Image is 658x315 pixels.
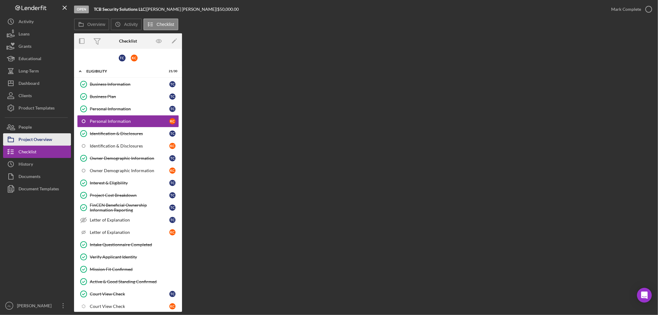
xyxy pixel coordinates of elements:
[77,288,179,300] a: Court View CheckTC
[3,158,71,170] button: History
[3,183,71,195] button: Document Templates
[74,6,89,13] div: Open
[90,180,169,185] div: Interest & Eligibility
[77,238,179,251] a: Intake Questionnaire Completed
[77,90,179,103] a: Business PlanTC
[3,52,71,65] button: Educational
[19,15,34,29] div: Activity
[169,180,176,186] div: T C
[169,192,176,198] div: T C
[77,214,179,226] a: Letter of ExplanationTC
[77,251,179,263] a: Verify Applicant Identity
[169,291,176,297] div: T C
[90,106,169,111] div: Personal Information
[77,140,179,152] a: Identification & DisclosuresKC
[169,131,176,137] div: T C
[3,15,71,28] button: Activity
[169,229,176,235] div: K C
[90,94,169,99] div: Business Plan
[90,203,169,213] div: FinCEN Beneficial Ownership Information Reporting
[3,77,71,89] button: Dashboard
[119,55,126,61] div: T C
[19,158,33,172] div: History
[3,102,71,114] button: Product Templates
[169,118,176,124] div: K C
[87,22,105,27] label: Overview
[169,205,176,211] div: T C
[169,155,176,161] div: T C
[77,78,179,90] a: Business InformationTC
[19,170,40,184] div: Documents
[166,69,177,73] div: 21 / 30
[90,279,179,284] div: Active & Good Standing Confirmed
[74,19,109,30] button: Overview
[157,22,174,27] label: Checklist
[3,40,71,52] button: Grants
[77,189,179,201] a: Project Cost BreakdownTC
[19,40,31,54] div: Grants
[77,127,179,140] a: Identification & DisclosuresTC
[7,304,11,308] text: AL
[90,131,169,136] div: Identification & Disclosures
[605,3,655,15] button: Mark Complete
[94,6,145,12] b: TCB Security Solutions LLC
[90,156,169,161] div: Owner Demographic Information
[77,300,179,313] a: Court View CheckKC
[19,102,55,116] div: Product Templates
[90,292,169,296] div: Court View Check
[90,143,169,148] div: Identification & Disclosures
[3,89,71,102] button: Clients
[169,303,176,309] div: K C
[3,121,71,133] a: People
[143,19,178,30] button: Checklist
[90,230,169,235] div: Letter of Explanation
[90,255,179,259] div: Verify Applicant Identity
[77,263,179,276] a: Mission Fit Confirmed
[90,168,169,173] div: Owner Demographic Information
[77,103,179,115] a: Personal InformationTC
[90,119,169,124] div: Personal Information
[77,164,179,177] a: Owner Demographic InformationKC
[217,7,241,12] div: $50,000.00
[19,121,32,135] div: People
[637,288,652,303] div: Open Intercom Messenger
[19,77,39,91] div: Dashboard
[19,28,30,42] div: Loans
[611,3,641,15] div: Mark Complete
[169,143,176,149] div: K C
[19,65,39,79] div: Long-Term
[169,81,176,87] div: T C
[3,146,71,158] a: Checklist
[111,19,142,30] button: Activity
[131,55,138,61] div: K C
[77,152,179,164] a: Owner Demographic InformationTC
[19,89,32,103] div: Clients
[3,300,71,312] button: AL[PERSON_NAME]
[3,65,71,77] button: Long-Term
[15,300,56,313] div: [PERSON_NAME]
[19,133,52,147] div: Project Overview
[77,177,179,189] a: Interest & EligibilityTC
[90,82,169,87] div: Business Information
[169,168,176,174] div: K C
[90,242,179,247] div: Intake Questionnaire Completed
[19,52,41,66] div: Educational
[77,201,179,214] a: FinCEN Beneficial Ownership Information ReportingTC
[19,183,59,197] div: Document Templates
[90,267,179,272] div: Mission Fit Confirmed
[77,226,179,238] a: Letter of ExplanationKC
[77,276,179,288] a: Active & Good Standing Confirmed
[86,69,162,73] div: Eligibility
[124,22,138,27] label: Activity
[3,170,71,183] button: Documents
[119,39,137,44] div: Checklist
